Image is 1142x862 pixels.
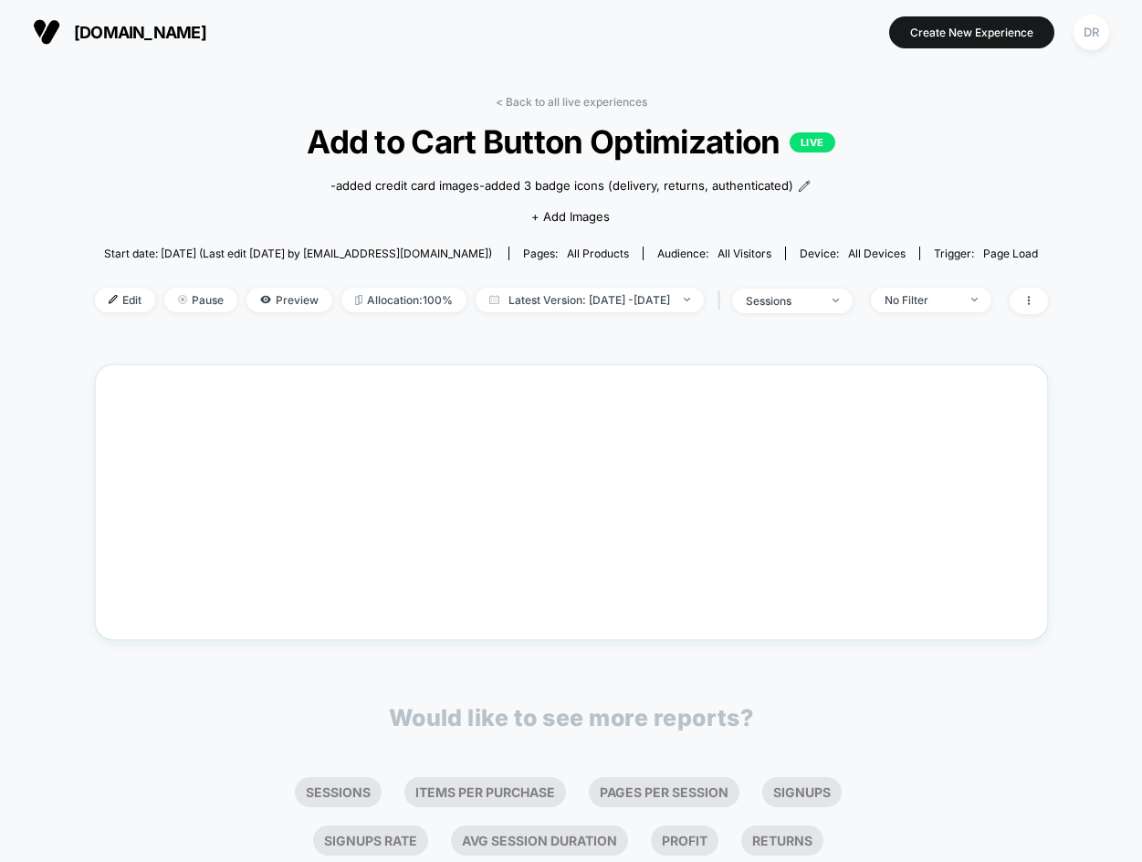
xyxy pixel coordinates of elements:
[27,17,212,47] button: [DOMAIN_NAME]
[164,288,237,312] span: Pause
[355,295,362,305] img: rebalance
[934,247,1038,260] div: Trigger:
[178,295,187,304] img: end
[833,299,839,302] img: end
[684,298,690,301] img: end
[451,825,628,856] li: Avg Session Duration
[718,247,771,260] span: All Visitors
[295,777,382,807] li: Sessions
[1074,15,1109,50] div: DR
[741,825,823,856] li: Returns
[889,16,1054,48] button: Create New Experience
[496,95,647,109] a: < Back to all live experiences
[313,825,428,856] li: Signups Rate
[790,132,835,152] p: LIVE
[971,298,978,301] img: end
[1068,14,1115,51] button: DR
[142,122,1001,161] span: Add to Cart Button Optimization
[746,294,819,308] div: sessions
[489,295,499,304] img: calendar
[104,247,492,260] span: Start date: [DATE] (Last edit [DATE] by [EMAIL_ADDRESS][DOMAIN_NAME])
[567,247,629,260] span: all products
[404,777,566,807] li: Items Per Purchase
[74,23,206,42] span: [DOMAIN_NAME]
[983,247,1038,260] span: Page Load
[762,777,842,807] li: Signups
[531,209,610,224] span: + Add Images
[476,288,704,312] span: Latest Version: [DATE] - [DATE]
[33,18,60,46] img: Visually logo
[523,247,629,260] div: Pages:
[848,247,906,260] span: all devices
[341,288,466,312] span: Allocation: 100%
[657,247,771,260] div: Audience:
[246,288,332,312] span: Preview
[785,247,919,260] span: Device:
[330,177,793,195] span: -added credit card images-added 3 badge icons (delivery, returns, authenticated)
[713,288,732,314] span: |
[651,825,718,856] li: Profit
[95,288,155,312] span: Edit
[109,295,118,304] img: edit
[589,777,739,807] li: Pages Per Session
[885,293,958,307] div: No Filter
[389,704,754,731] p: Would like to see more reports?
